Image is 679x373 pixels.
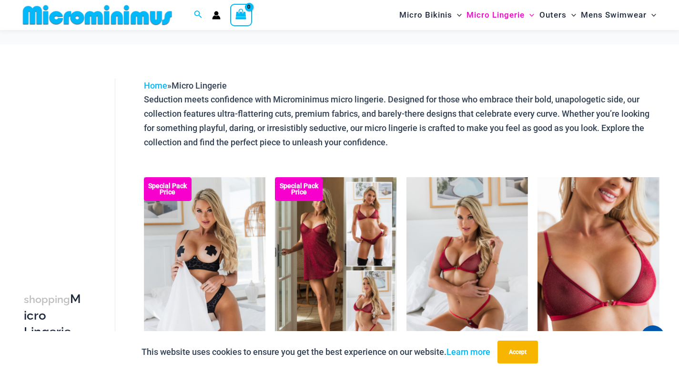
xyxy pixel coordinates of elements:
[497,341,538,363] button: Accept
[24,293,70,305] span: shopping
[399,3,452,27] span: Micro Bikinis
[194,9,203,21] a: Search icon link
[144,81,227,91] span: »
[172,81,227,91] span: Micro Lingerie
[537,3,578,27] a: OutersMenu ToggleMenu Toggle
[525,3,534,27] span: Menu Toggle
[275,183,323,195] b: Special Pack Price
[275,177,397,360] img: Guilty Pleasures Red Collection Pack F
[406,177,528,360] img: Guilty Pleasures Red 1045 Bra 689 Micro 05
[581,3,647,27] span: Mens Swimwear
[19,4,176,26] img: MM SHOP LOGO FLAT
[212,11,221,20] a: Account icon link
[539,3,567,27] span: Outers
[446,347,490,357] a: Learn more
[275,177,397,360] a: Guilty Pleasures Red Collection Pack F Guilty Pleasures Red Collection Pack BGuilty Pleasures Red...
[144,177,266,360] a: Nights Fall Silver Leopard 1036 Bra 6046 Thong 09v2 Nights Fall Silver Leopard 1036 Bra 6046 Thon...
[397,3,464,27] a: Micro BikinisMenu ToggleMenu Toggle
[647,3,656,27] span: Menu Toggle
[466,3,525,27] span: Micro Lingerie
[144,183,192,195] b: Special Pack Price
[537,177,659,360] a: Guilty Pleasures Red 1045 Bra 01Guilty Pleasures Red 1045 Bra 02Guilty Pleasures Red 1045 Bra 02
[578,3,659,27] a: Mens SwimwearMenu ToggleMenu Toggle
[230,4,252,26] a: View Shopping Cart, empty
[395,1,660,29] nav: Site Navigation
[142,345,490,359] p: This website uses cookies to ensure you get the best experience on our website.
[144,81,167,91] a: Home
[24,71,110,262] iframe: TrustedSite Certified
[144,177,266,360] img: Nights Fall Silver Leopard 1036 Bra 6046 Thong 09v2
[567,3,576,27] span: Menu Toggle
[464,3,537,27] a: Micro LingerieMenu ToggleMenu Toggle
[537,177,659,360] img: Guilty Pleasures Red 1045 Bra 01
[24,291,81,340] h3: Micro Lingerie
[406,177,528,360] a: Guilty Pleasures Red 1045 Bra 689 Micro 05Guilty Pleasures Red 1045 Bra 689 Micro 06Guilty Pleasu...
[452,3,462,27] span: Menu Toggle
[144,92,659,149] p: Seduction meets confidence with Microminimus micro lingerie. Designed for those who embrace their...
